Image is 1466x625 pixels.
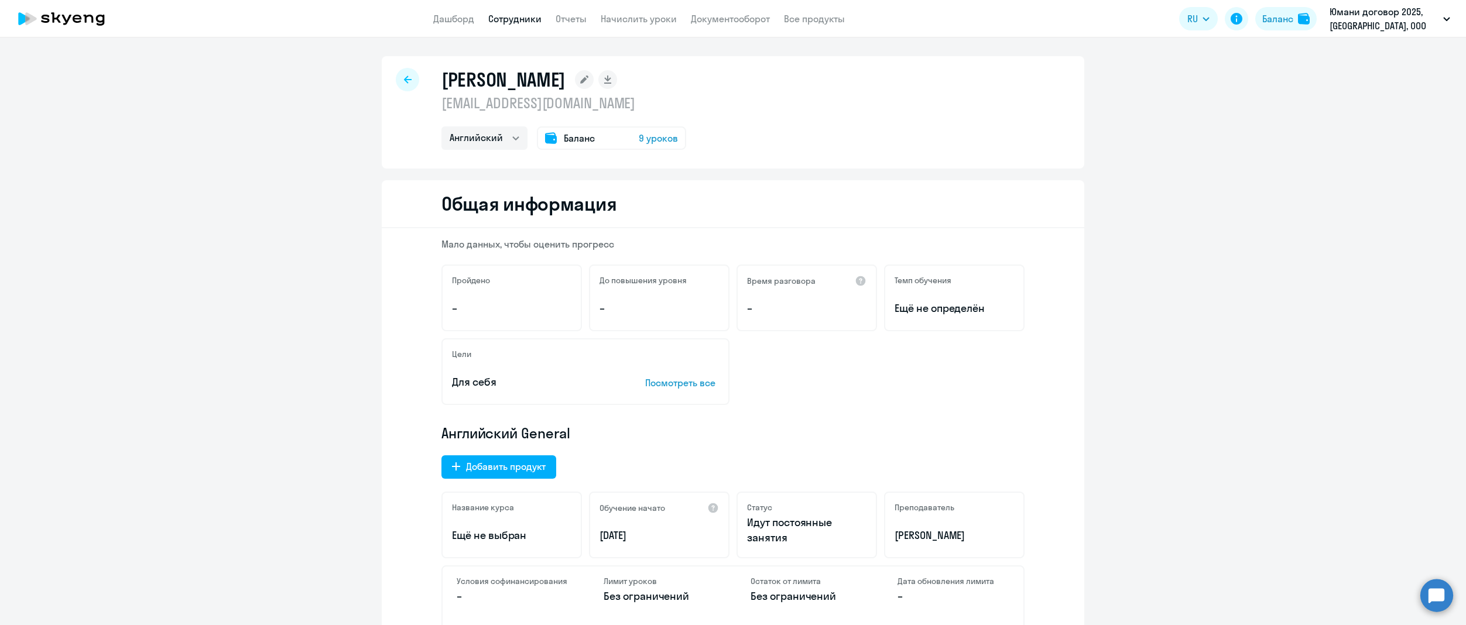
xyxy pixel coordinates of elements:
[604,589,715,604] p: Без ограничений
[751,576,862,586] h4: Остаток от лимита
[564,131,595,145] span: Баланс
[441,455,556,479] button: Добавить продукт
[1330,5,1438,33] p: Юмани договор 2025, [GEOGRAPHIC_DATA], ООО НКО
[600,301,719,316] p: –
[457,576,568,586] h4: Условия софинансирования
[691,13,770,25] a: Документооборот
[452,502,514,513] h5: Название курса
[645,376,719,390] p: Посмотреть все
[441,94,686,112] p: [EMAIL_ADDRESS][DOMAIN_NAME]
[1187,12,1198,26] span: RU
[600,275,687,286] h5: До повышения уровня
[898,576,1009,586] h4: Дата обновления лимита
[747,301,866,316] p: –
[639,131,678,145] span: 9 уроков
[895,502,954,513] h5: Преподаватель
[895,528,1014,543] p: [PERSON_NAME]
[1298,13,1310,25] img: balance
[895,275,951,286] h5: Темп обучения
[1262,12,1293,26] div: Баланс
[1179,7,1218,30] button: RU
[747,276,816,286] h5: Время разговора
[747,502,772,513] h5: Статус
[433,13,474,25] a: Дашборд
[600,503,665,513] h5: Обучение начато
[441,238,1025,250] p: Мало данных, чтобы оценить прогресс
[601,13,677,25] a: Начислить уроки
[441,192,616,215] h2: Общая информация
[898,589,1009,604] p: –
[457,589,568,604] p: –
[751,589,862,604] p: Без ограничений
[452,275,490,286] h5: Пройдено
[600,528,719,543] p: [DATE]
[604,576,715,586] h4: Лимит уроков
[1255,7,1317,30] button: Балансbalance
[488,13,542,25] a: Сотрудники
[452,375,609,390] p: Для себя
[556,13,587,25] a: Отчеты
[452,301,571,316] p: –
[784,13,845,25] a: Все продукты
[1324,5,1456,33] button: Юмани договор 2025, [GEOGRAPHIC_DATA], ООО НКО
[452,528,571,543] p: Ещё не выбран
[747,515,866,545] p: Идут постоянные занятия
[441,68,566,91] h1: [PERSON_NAME]
[466,459,546,473] div: Добавить продукт
[441,424,570,442] span: Английский General
[452,349,471,359] h5: Цели
[895,301,1014,316] span: Ещё не определён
